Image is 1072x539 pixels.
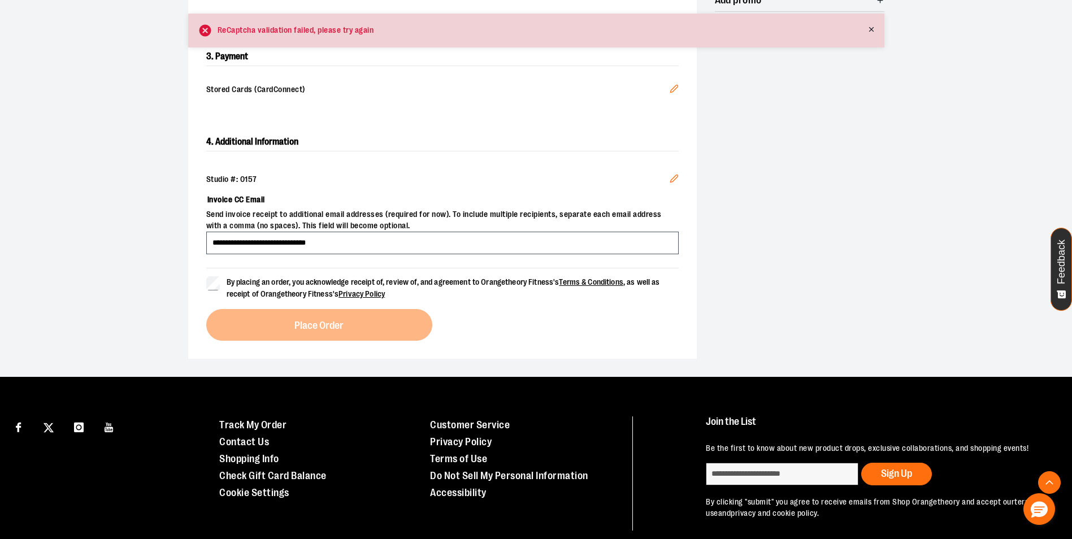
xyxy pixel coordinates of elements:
span: By placing an order, you acknowledge receipt of, review of, and agreement to Orangetheory Fitness... [227,277,660,298]
input: By placing an order, you acknowledge receipt of, review of, and agreement to Orangetheory Fitness... [206,276,220,290]
a: Visit our X page [39,416,59,436]
a: Privacy Policy [430,436,492,447]
a: Customer Service [430,419,510,431]
button: Feedback - Show survey [1051,228,1072,311]
a: privacy and cookie policy. [731,508,819,518]
a: Do Not Sell My Personal Information [430,470,588,481]
a: Shopping Info [219,453,279,464]
button: Edit [661,165,688,195]
a: Accessibility [430,487,487,498]
div: ReCaptcha validation failed, please try again [218,25,374,36]
button: Hello, have a question? Let’s chat. [1023,493,1055,525]
a: Visit our Youtube page [99,416,119,436]
a: Check Gift Card Balance [219,470,327,481]
p: Be the first to know about new product drops, exclusive collaborations, and shopping events! [706,443,1046,454]
a: Visit our Facebook page [8,416,28,436]
a: Contact Us [219,436,269,447]
span: Stored Cards (CardConnect) [206,84,670,97]
p: By clicking "submit" you agree to receive emails from Shop Orangetheory and accept our and [706,497,1046,519]
a: Privacy Policy [338,289,385,298]
a: Visit our Instagram page [69,416,89,436]
h2: 4. Additional Information [206,133,679,151]
span: Send invoice receipt to additional email addresses (required for now). To include multiple recipi... [206,209,679,232]
a: Cookie Settings [219,487,289,498]
button: Edit [661,75,688,106]
button: Back To Top [1038,471,1061,494]
img: Twitter [44,423,54,433]
input: enter email [706,463,858,485]
a: Terms of Use [430,453,487,464]
a: terms of use [706,497,1044,518]
span: Sign Up [881,468,912,479]
a: Track My Order [219,419,287,431]
a: Terms & Conditions [559,277,623,286]
h4: Join the List [706,416,1046,437]
div: Studio #: 0157 [206,174,679,185]
span: Feedback [1056,240,1067,284]
button: Sign Up [861,463,932,485]
label: Invoice CC Email [206,190,679,209]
